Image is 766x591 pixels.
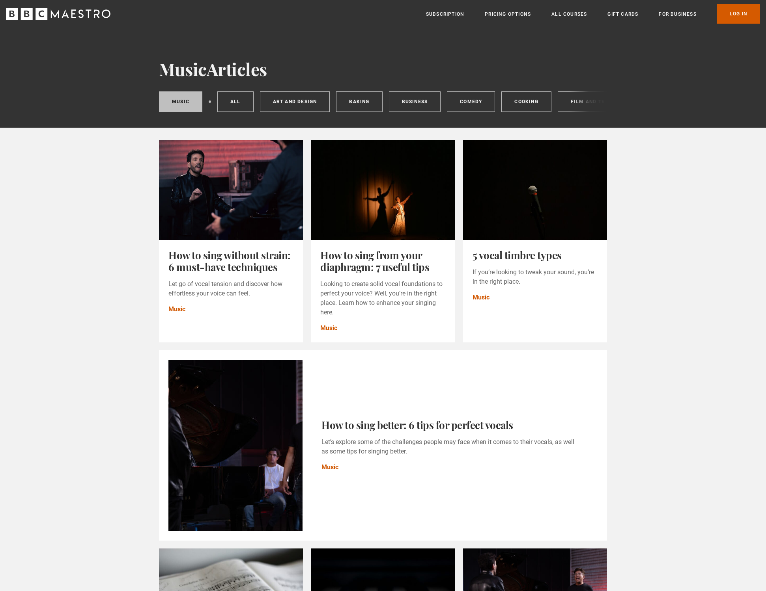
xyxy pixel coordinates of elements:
[168,248,291,274] a: How to sing without strain: 6 must-have techniques
[217,91,254,112] a: All
[159,59,607,79] h1: Articles
[501,91,551,112] a: Cooking
[426,4,760,24] nav: Primary
[558,91,618,112] a: Film and TV
[389,91,441,112] a: Business
[336,91,382,112] a: Baking
[607,10,638,18] a: Gift Cards
[717,4,760,24] a: Log In
[473,293,489,302] a: Music
[551,10,587,18] a: All Courses
[159,91,607,115] nav: Categories
[473,248,562,262] a: 5 vocal timbre types
[659,10,696,18] a: For business
[447,91,495,112] a: Comedy
[168,305,185,314] a: Music
[159,91,202,112] a: Music
[320,248,429,274] a: How to sing from your diaphragm: 7 useful tips
[485,10,531,18] a: Pricing Options
[321,463,338,472] a: Music
[321,418,513,432] a: How to sing better: 6 tips for perfect vocals
[159,57,207,80] span: Music
[260,91,330,112] a: Art and Design
[6,8,110,20] svg: BBC Maestro
[426,10,464,18] a: Subscription
[320,323,337,333] a: Music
